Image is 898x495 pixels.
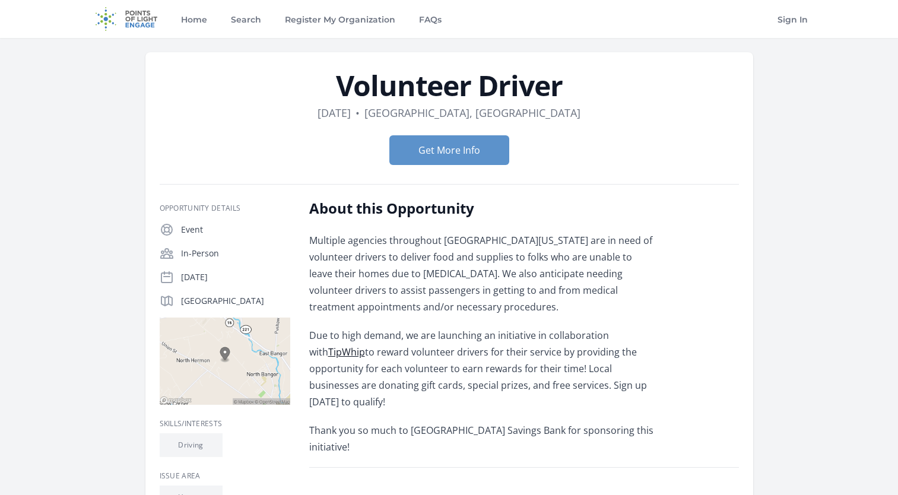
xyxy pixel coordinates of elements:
div: • [356,104,360,121]
p: Multiple agencies throughout [GEOGRAPHIC_DATA][US_STATE] are in need of volunteer drivers to deli... [309,232,656,315]
p: [GEOGRAPHIC_DATA] [181,295,290,307]
h2: About this Opportunity [309,199,656,218]
p: In-Person [181,247,290,259]
p: Thank you so much to [GEOGRAPHIC_DATA] Savings Bank for sponsoring this initiative! [309,422,656,455]
h3: Skills/Interests [160,419,290,429]
button: Get More Info [389,135,509,165]
img: Map [160,318,290,405]
p: Due to high demand, we are launching an initiative in collaboration with to reward volunteer driv... [309,327,656,410]
p: Event [181,224,290,236]
p: [DATE] [181,271,290,283]
a: TipWhip [328,345,365,358]
h1: Volunteer Driver [160,71,739,100]
h3: Opportunity Details [160,204,290,213]
li: Driving [160,433,223,457]
dd: [DATE] [318,104,351,121]
dd: [GEOGRAPHIC_DATA], [GEOGRAPHIC_DATA] [364,104,580,121]
h3: Issue area [160,471,290,481]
